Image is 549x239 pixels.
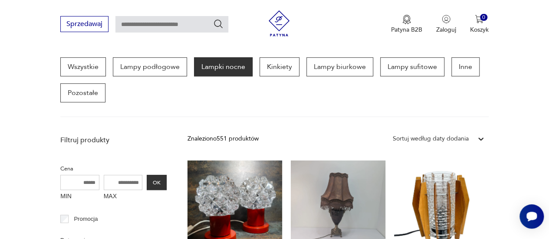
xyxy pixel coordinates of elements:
button: Patyna B2B [391,15,422,34]
a: Inne [451,57,480,76]
a: Pozostałe [60,83,105,102]
img: Ikona medalu [402,15,411,24]
p: Koszyk [470,26,489,34]
a: Lampki nocne [194,57,253,76]
button: 0Koszyk [470,15,489,34]
button: Zaloguj [436,15,456,34]
p: Filtruj produkty [60,135,167,145]
button: Szukaj [213,19,224,29]
label: MAX [104,190,143,204]
label: MIN [60,190,99,204]
div: 0 [480,14,487,21]
a: Sprzedawaj [60,22,108,28]
img: Ikona koszyka [475,15,483,23]
a: Kinkiety [260,57,299,76]
a: Lampy podłogowe [113,57,187,76]
button: OK [147,175,167,190]
button: Sprzedawaj [60,16,108,32]
a: Ikona medaluPatyna B2B [391,15,422,34]
a: Lampy sufitowe [380,57,444,76]
p: Patyna B2B [391,26,422,34]
div: Sortuj według daty dodania [393,134,469,144]
p: Promocja [74,214,98,224]
p: Zaloguj [436,26,456,34]
p: Cena [60,164,167,174]
a: Lampy biurkowe [306,57,373,76]
img: Ikonka użytkownika [442,15,450,23]
iframe: Smartsupp widget button [519,204,544,229]
img: Patyna - sklep z meblami i dekoracjami vintage [266,10,292,36]
div: Znaleziono 551 produktów [187,134,259,144]
a: Wszystkie [60,57,106,76]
